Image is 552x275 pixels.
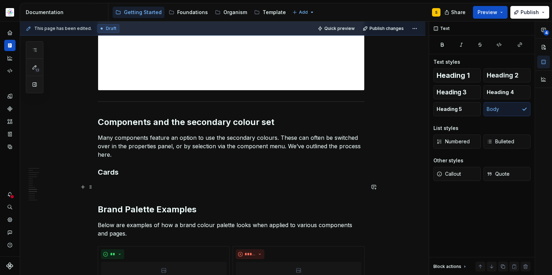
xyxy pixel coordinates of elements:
button: Heading 4 [484,85,531,99]
a: Home [4,27,16,38]
span: Preview [478,9,497,16]
a: Template [251,7,289,18]
span: Quote [487,170,510,177]
a: Design tokens [4,90,16,102]
a: Data sources [4,141,16,152]
a: Getting Started [113,7,164,18]
span: Numbered [437,138,470,145]
button: Quick preview [316,24,358,33]
span: Heading 5 [437,106,462,113]
button: Callout [433,167,481,181]
p: Many components feature an option to use the secondary colours. These can often be switched over ... [98,133,365,159]
button: Notifications [4,189,16,200]
button: Share [441,6,470,19]
button: Bulleted [484,135,531,149]
h2: Components and the secondary colour set [98,117,365,128]
svg: Supernova Logo [6,262,13,269]
a: Documentation [4,40,16,51]
span: 4 [544,30,549,36]
span: Heading 2 [487,72,518,79]
div: Text styles [433,58,460,65]
button: Heading 1 [433,68,481,82]
span: Publish [521,9,539,16]
a: Components [4,103,16,114]
span: Heading 4 [487,89,514,96]
div: S [435,10,438,15]
button: Quote [484,167,531,181]
span: Publish changes [370,26,404,31]
span: Callout [437,170,461,177]
div: Organism [223,9,247,16]
div: Foundations [177,9,208,16]
h3: Cards [98,167,365,177]
a: Code automation [4,65,16,76]
button: Publish changes [361,24,407,33]
div: Page tree [113,5,289,19]
a: Assets [4,116,16,127]
span: Bulleted [487,138,514,145]
span: 13 [34,67,40,73]
div: Template [263,9,286,16]
p: Below are examples of how a brand colour palette looks when applied to various components and pages. [98,221,365,238]
a: Foundations [166,7,211,18]
span: Add [299,10,308,15]
button: Add [290,7,317,17]
button: Numbered [433,135,481,149]
button: Publish [510,6,549,19]
div: Other styles [433,157,463,164]
div: Block actions [433,262,468,271]
button: Heading 5 [433,102,481,116]
div: List styles [433,125,458,132]
div: Getting Started [124,9,162,16]
span: Heading 1 [437,72,470,79]
a: Storybook stories [4,129,16,140]
div: Documentation [26,9,105,16]
button: Heading 2 [484,68,531,82]
button: Heading 3 [433,85,481,99]
span: Quick preview [324,26,355,31]
span: This page has been edited. [34,26,92,31]
span: Share [451,9,466,16]
h2: Brand Palette Examples [98,204,365,215]
a: Settings [4,214,16,225]
span: Draft [106,26,116,31]
button: Contact support [4,227,16,238]
a: Analytics [4,52,16,64]
span: Heading 3 [437,89,467,96]
img: b2369ad3-f38c-46c1-b2a2-f2452fdbdcd2.png [6,8,14,17]
button: Preview [473,6,508,19]
button: Search ⌘K [4,201,16,213]
a: Organism [212,7,250,18]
